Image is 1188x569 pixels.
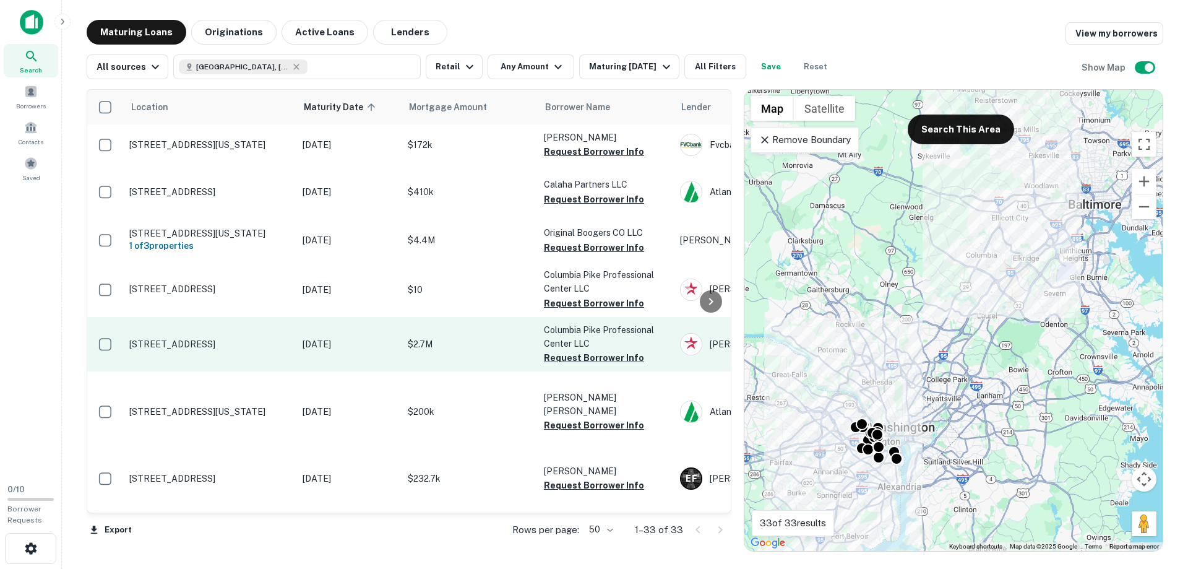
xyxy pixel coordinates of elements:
[373,20,447,45] button: Lenders
[129,228,290,239] p: [STREET_ADDRESS][US_STATE]
[686,472,697,485] p: E F
[4,80,58,113] a: Borrowers
[303,472,395,485] p: [DATE]
[4,116,58,149] a: Contacts
[681,279,702,300] img: picture
[794,96,855,121] button: Show satellite imagery
[408,138,532,152] p: $172k
[282,20,368,45] button: Active Loans
[129,186,290,198] p: [STREET_ADDRESS]
[4,44,58,77] a: Search
[1132,169,1156,194] button: Zoom in
[1085,543,1102,550] a: Terms (opens in new tab)
[759,132,851,147] p: Remove Boundary
[129,239,290,253] h6: 1 of 3 properties
[681,401,702,422] img: picture
[1132,467,1156,492] button: Map camera controls
[303,138,395,152] p: [DATE]
[303,405,395,419] p: [DATE]
[544,391,668,418] p: [PERSON_NAME] [PERSON_NAME]
[129,473,290,484] p: [STREET_ADDRESS]
[7,505,42,524] span: Borrower Requests
[16,101,46,111] span: Borrowers
[544,131,668,144] p: [PERSON_NAME]
[680,233,866,247] p: [PERSON_NAME]
[408,185,532,199] p: $410k
[680,401,866,423] div: Atlantic Union Bank
[408,233,532,247] p: $4.4M
[544,178,668,191] p: Calaha Partners LLC
[584,521,615,539] div: 50
[544,144,644,159] button: Request Borrower Info
[1010,543,1077,550] span: Map data ©2025 Google
[20,65,42,75] span: Search
[408,472,532,485] p: $232.7k
[303,337,395,351] p: [DATE]
[1132,194,1156,219] button: Zoom out
[303,233,395,247] p: [DATE]
[681,100,711,115] span: Lender
[19,137,43,147] span: Contacts
[751,54,791,79] button: Save your search to get updates of matches that match your search criteria.
[304,100,379,115] span: Maturity Date
[680,333,866,355] div: [PERSON_NAME] Bank
[1082,61,1127,74] h6: Show Map
[579,54,679,79] button: Maturing [DATE]
[196,61,289,72] span: [GEOGRAPHIC_DATA], [GEOGRAPHIC_DATA], [GEOGRAPHIC_DATA]
[4,152,58,185] a: Saved
[512,523,579,537] p: Rows per page:
[129,339,290,350] p: [STREET_ADDRESS]
[123,90,296,124] th: Location
[681,134,702,155] img: picture
[544,464,668,478] p: [PERSON_NAME]
[303,283,395,297] p: [DATE]
[1132,132,1156,157] button: Toggle fullscreen view
[131,100,168,115] span: Location
[544,418,644,433] button: Request Borrower Info
[87,521,135,539] button: Export
[426,54,483,79] button: Retail
[544,478,644,493] button: Request Borrower Info
[544,192,644,207] button: Request Borrower Info
[544,350,644,365] button: Request Borrower Info
[191,20,277,45] button: Originations
[1065,22,1163,45] a: View my borrowers
[544,511,668,539] p: Twenty-third Street Corridor LLC
[635,523,683,537] p: 1–33 of 33
[173,54,421,79] button: [GEOGRAPHIC_DATA], [GEOGRAPHIC_DATA], [GEOGRAPHIC_DATA]
[408,283,532,297] p: $10
[129,139,290,150] p: [STREET_ADDRESS][US_STATE]
[408,405,532,419] p: $200k
[544,323,668,350] p: Columbia Pike Professional Center LLC
[87,54,168,79] button: All sources
[1126,470,1188,529] iframe: Chat Widget
[949,542,1002,551] button: Keyboard shortcuts
[409,100,503,115] span: Mortgage Amount
[796,54,835,79] button: Reset
[681,334,702,355] img: picture
[544,240,644,255] button: Request Borrower Info
[97,59,163,74] div: All sources
[129,406,290,417] p: [STREET_ADDRESS][US_STATE]
[589,59,673,74] div: Maturing [DATE]
[760,516,826,531] p: 33 of 33 results
[544,268,668,295] p: Columbia Pike Professional Center LLC
[7,485,25,494] span: 0 / 10
[488,54,574,79] button: Any Amount
[684,54,746,79] button: All Filters
[538,90,674,124] th: Borrower Name
[544,226,668,240] p: Original Boogers CO LLC
[744,90,1163,551] div: 0 0
[681,181,702,202] img: picture
[20,10,43,35] img: capitalize-icon.png
[680,134,866,156] div: Fvcbank
[544,296,644,311] button: Request Borrower Info
[680,181,866,203] div: Atlantic Union Bank
[680,279,866,301] div: [PERSON_NAME] Bank
[747,535,788,551] a: Open this area in Google Maps (opens a new window)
